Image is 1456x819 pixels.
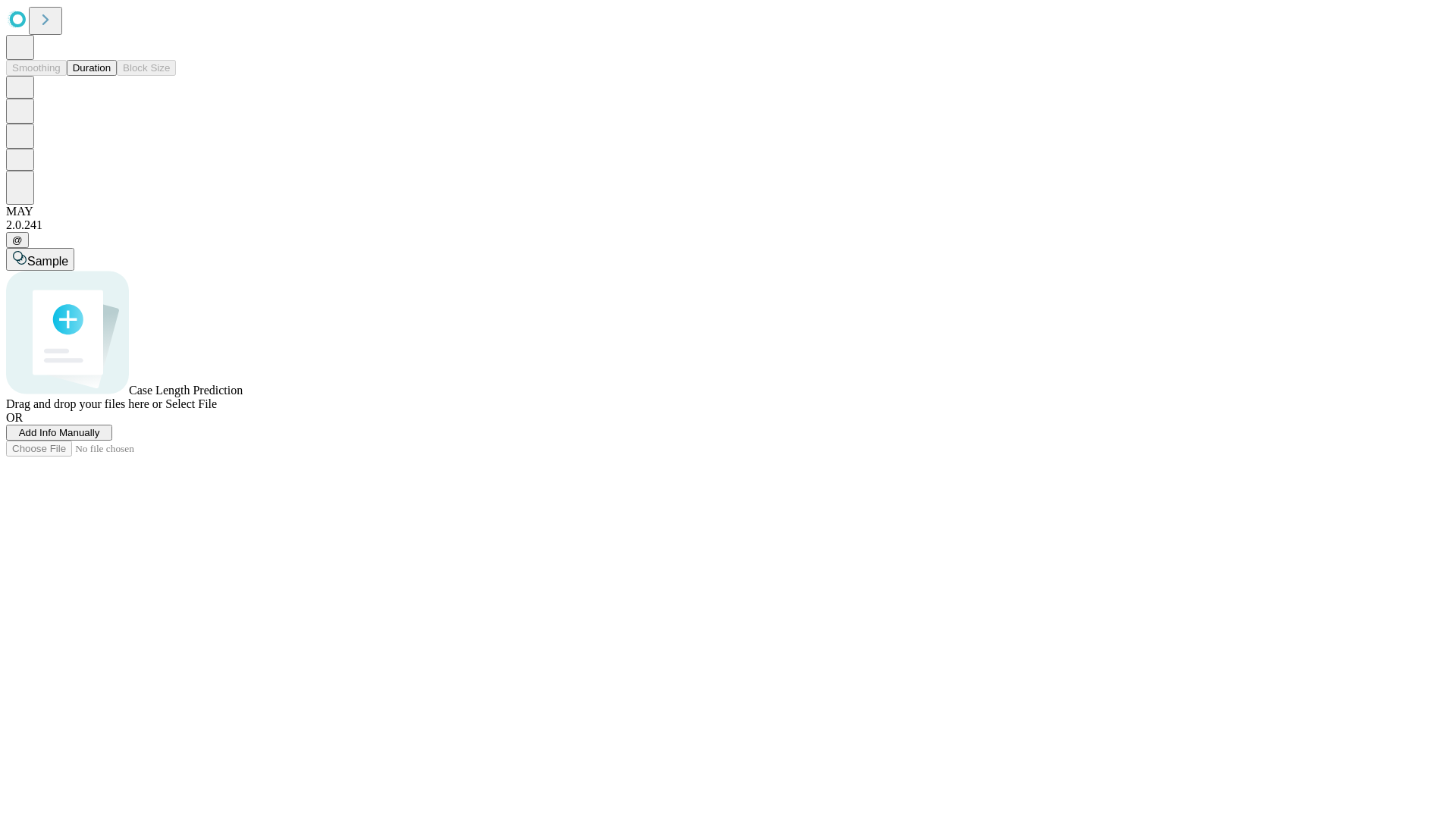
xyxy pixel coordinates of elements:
[165,397,217,410] span: Select File
[6,60,67,76] button: Smoothing
[6,411,23,424] span: OR
[6,425,112,441] button: Add Info Manually
[6,397,162,410] span: Drag and drop your files here or
[117,60,176,76] button: Block Size
[19,427,100,438] span: Add Info Manually
[6,232,29,248] button: @
[67,60,117,76] button: Duration
[6,205,1450,218] div: MAY
[27,255,68,268] span: Sample
[6,248,74,271] button: Sample
[12,234,23,246] span: @
[6,218,1450,232] div: 2.0.241
[129,384,243,397] span: Case Length Prediction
